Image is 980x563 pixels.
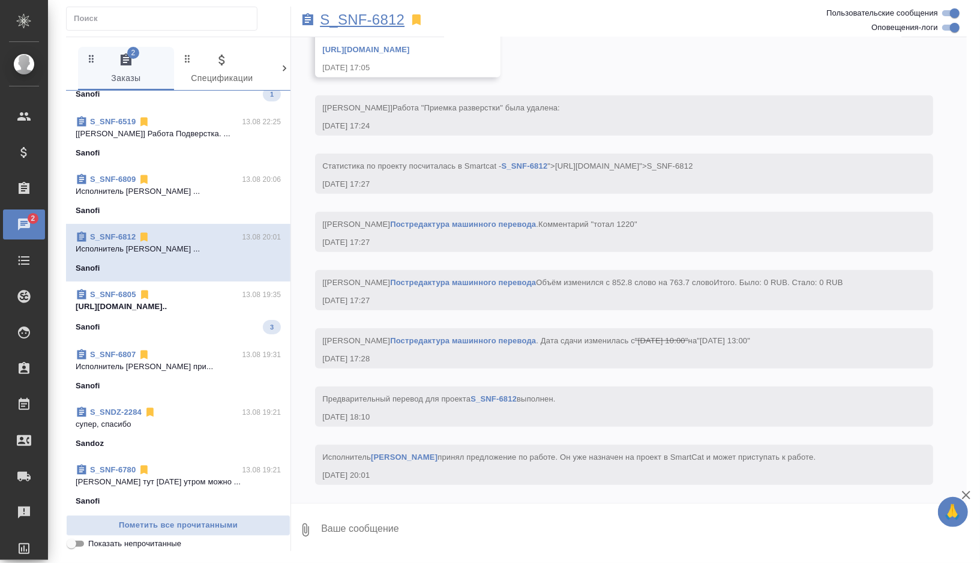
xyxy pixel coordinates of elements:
[392,103,560,112] span: Работа "Приемка разверстки" была удалена:
[322,45,409,54] a: [URL][DOMAIN_NAME]
[73,519,284,532] span: Пометить все прочитанными
[88,538,181,550] span: Показать непрочитанные
[86,53,97,64] svg: Зажми и перетащи, чтобы поменять порядок вкладок
[263,321,281,333] span: 3
[697,336,750,345] span: "[DATE] 13:00"
[322,469,891,481] div: [DATE] 20:01
[322,220,637,229] span: [[PERSON_NAME] .
[139,289,151,301] svg: Отписаться
[242,406,281,418] p: 13.08 19:21
[76,205,100,217] p: Sanofi
[390,220,536,229] a: Постредактура машинного перевода
[322,236,891,248] div: [DATE] 17:27
[277,53,359,86] span: Клиенты
[76,321,100,333] p: Sanofi
[322,161,693,170] span: Cтатистика по проекту посчиталась в Smartcat - ">[URL][DOMAIN_NAME]">S_SNF-6812
[76,185,281,197] p: Исполнитель [PERSON_NAME] ...
[242,464,281,476] p: 13.08 19:21
[242,349,281,361] p: 13.08 19:31
[90,408,142,417] a: S_SNDZ-2284
[66,342,290,399] div: S_SNF-680713.08 19:31Исполнитель [PERSON_NAME] при...Sanofi
[322,411,891,423] div: [DATE] 18:10
[181,53,263,86] span: Спецификации
[826,7,938,19] span: Пользовательские сообщения
[635,336,688,345] span: "[DATE] 10:00"
[66,457,290,514] div: S_SNF-678013.08 19:21[PERSON_NAME] тут [DATE] утром можно ...Sanofi
[76,495,100,507] p: Sanofi
[322,120,891,132] div: [DATE] 17:24
[76,147,100,159] p: Sanofi
[322,453,816,462] span: Исполнитель принял предложение по работе . Он уже назначен на проект в SmartCat и может приступат...
[76,301,281,313] p: [URL][DOMAIN_NAME]..
[138,349,150,361] svg: Отписаться
[538,220,637,229] span: Комментарий "тотал 1220"
[74,10,257,27] input: Поиск
[76,262,100,274] p: Sanofi
[242,173,281,185] p: 13.08 20:06
[390,336,536,345] a: Постредактура машинного перевода
[371,453,437,462] a: [PERSON_NAME]
[938,497,968,527] button: 🙏
[90,232,136,241] a: S_SNF-6812
[66,166,290,224] div: S_SNF-680913.08 20:06Исполнитель [PERSON_NAME] ...Sanofi
[322,394,555,403] span: Предварительный перевод для проекта выполнен.
[23,212,42,224] span: 2
[278,53,289,64] svg: Зажми и перетащи, чтобы поменять порядок вкладок
[138,464,150,476] svg: Отписаться
[263,88,281,100] span: 1
[76,243,281,255] p: Исполнитель [PERSON_NAME] ...
[322,62,458,74] div: [DATE] 17:05
[322,336,750,345] span: [[PERSON_NAME] . Дата сдачи изменилась с на
[76,361,281,373] p: Исполнитель [PERSON_NAME] при...
[322,178,891,190] div: [DATE] 17:27
[322,353,891,365] div: [DATE] 17:28
[90,465,136,474] a: S_SNF-6780
[90,117,136,126] a: S_SNF-6519
[66,281,290,342] div: S_SNF-680513.08 19:35[URL][DOMAIN_NAME]..Sanofi3
[320,14,404,26] a: S_SNF-6812
[138,231,150,243] svg: Отписаться
[76,476,281,488] p: [PERSON_NAME] тут [DATE] утром можно ...
[3,209,45,239] a: 2
[76,438,104,450] p: Sandoz
[470,394,517,403] a: S_SNF-6812
[90,290,136,299] a: S_SNF-6805
[242,116,281,128] p: 13.08 22:25
[871,22,938,34] span: Оповещения-логи
[714,278,843,287] span: Итого. Было: 0 RUB. Стало: 0 RUB
[90,350,136,359] a: S_SNF-6807
[127,47,139,59] span: 2
[322,278,843,287] span: [[PERSON_NAME] Объём изменился с 852.8 слово на 763.7 слово
[66,515,290,536] button: Пометить все прочитанными
[66,109,290,166] div: S_SNF-651913.08 22:25[[PERSON_NAME]] Работа Подверстка. ...Sanofi
[76,380,100,392] p: Sanofi
[138,173,150,185] svg: Отписаться
[390,278,536,287] a: Постредактура машинного перевода
[242,289,281,301] p: 13.08 19:35
[66,399,290,457] div: S_SNDZ-228413.08 19:21супер, спасибоSandoz
[85,53,167,86] span: Заказы
[502,161,548,170] a: S_SNF-6812
[76,418,281,430] p: супер, спасибо
[943,499,963,525] span: 🙏
[76,128,281,140] p: [[PERSON_NAME]] Работа Подверстка. ...
[66,224,290,281] div: S_SNF-681213.08 20:01Исполнитель [PERSON_NAME] ...Sanofi
[322,295,891,307] div: [DATE] 17:27
[90,175,136,184] a: S_SNF-6809
[322,103,560,112] span: [[PERSON_NAME]]
[242,231,281,243] p: 13.08 20:01
[76,88,100,100] p: Sanofi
